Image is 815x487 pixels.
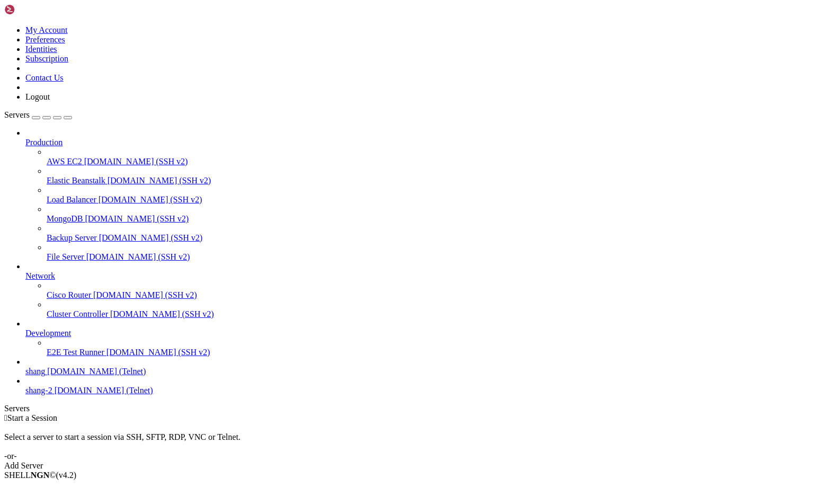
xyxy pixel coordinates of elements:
[47,243,811,262] li: File Server [DOMAIN_NAME] (SSH v2)
[99,195,202,204] span: [DOMAIN_NAME] (SSH v2)
[4,110,72,119] a: Servers
[47,309,811,319] a: Cluster Controller [DOMAIN_NAME] (SSH v2)
[4,4,65,15] img: Shellngn
[47,252,84,261] span: File Server
[99,233,203,242] span: [DOMAIN_NAME] (SSH v2)
[25,319,811,357] li: Development
[47,338,811,357] li: E2E Test Runner [DOMAIN_NAME] (SSH v2)
[25,271,55,280] span: Network
[25,367,45,376] span: shang
[25,386,52,395] span: shang-2
[25,138,63,147] span: Production
[47,157,82,166] span: AWS EC2
[25,367,811,376] a: shang [DOMAIN_NAME] (Telnet)
[25,45,57,54] a: Identities
[25,386,811,395] a: shang-2 [DOMAIN_NAME] (Telnet)
[47,252,811,262] a: File Server [DOMAIN_NAME] (SSH v2)
[47,233,811,243] a: Backup Server [DOMAIN_NAME] (SSH v2)
[25,35,65,44] a: Preferences
[47,166,811,185] li: Elastic Beanstalk [DOMAIN_NAME] (SSH v2)
[4,413,7,422] span: 
[47,300,811,319] li: Cluster Controller [DOMAIN_NAME] (SSH v2)
[7,413,57,422] span: Start a Session
[47,157,811,166] a: AWS EC2 [DOMAIN_NAME] (SSH v2)
[110,309,214,318] span: [DOMAIN_NAME] (SSH v2)
[47,348,811,357] a: E2E Test Runner [DOMAIN_NAME] (SSH v2)
[25,54,68,63] a: Subscription
[47,233,97,242] span: Backup Server
[25,128,811,262] li: Production
[25,329,71,338] span: Development
[55,386,153,395] span: [DOMAIN_NAME] (Telnet)
[25,138,811,147] a: Production
[47,290,811,300] a: Cisco Router [DOMAIN_NAME] (SSH v2)
[47,367,146,376] span: [DOMAIN_NAME] (Telnet)
[47,185,811,205] li: Load Balancer [DOMAIN_NAME] (SSH v2)
[31,471,50,480] b: NGN
[4,461,811,471] div: Add Server
[47,176,105,185] span: Elastic Beanstalk
[4,110,30,119] span: Servers
[25,376,811,395] li: shang-2 [DOMAIN_NAME] (Telnet)
[25,329,811,338] a: Development
[85,214,189,223] span: [DOMAIN_NAME] (SSH v2)
[56,471,77,480] span: 4.2.0
[86,252,190,261] span: [DOMAIN_NAME] (SSH v2)
[25,73,64,82] a: Contact Us
[4,404,811,413] div: Servers
[4,471,76,480] span: SHELL ©
[25,262,811,319] li: Network
[107,348,210,357] span: [DOMAIN_NAME] (SSH v2)
[47,147,811,166] li: AWS EC2 [DOMAIN_NAME] (SSH v2)
[93,290,197,299] span: [DOMAIN_NAME] (SSH v2)
[4,423,811,461] div: Select a server to start a session via SSH, SFTP, RDP, VNC or Telnet. -or-
[25,25,68,34] a: My Account
[108,176,211,185] span: [DOMAIN_NAME] (SSH v2)
[47,348,104,357] span: E2E Test Runner
[47,195,811,205] a: Load Balancer [DOMAIN_NAME] (SSH v2)
[47,214,811,224] a: MongoDB [DOMAIN_NAME] (SSH v2)
[25,92,50,101] a: Logout
[25,271,811,281] a: Network
[47,309,108,318] span: Cluster Controller
[47,290,91,299] span: Cisco Router
[47,214,83,223] span: MongoDB
[47,176,811,185] a: Elastic Beanstalk [DOMAIN_NAME] (SSH v2)
[47,205,811,224] li: MongoDB [DOMAIN_NAME] (SSH v2)
[47,281,811,300] li: Cisco Router [DOMAIN_NAME] (SSH v2)
[47,195,96,204] span: Load Balancer
[47,224,811,243] li: Backup Server [DOMAIN_NAME] (SSH v2)
[84,157,188,166] span: [DOMAIN_NAME] (SSH v2)
[25,357,811,376] li: shang [DOMAIN_NAME] (Telnet)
